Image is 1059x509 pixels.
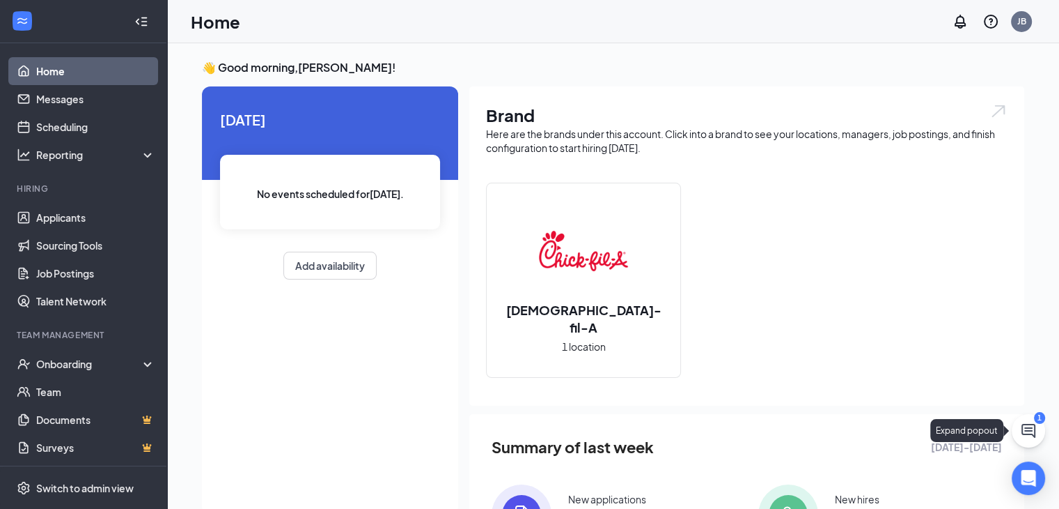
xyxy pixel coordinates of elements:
span: [DATE] - [DATE] [931,439,1002,455]
div: Reporting [36,148,156,162]
button: Add availability [283,252,377,280]
h2: [DEMOGRAPHIC_DATA]-fil-A [487,301,680,336]
div: Switch to admin view [36,481,134,495]
svg: UserCheck [17,357,31,371]
div: New applications [568,492,646,506]
a: Talent Network [36,287,155,315]
svg: ChatActive [1020,423,1037,439]
a: Messages [36,85,155,113]
div: JB [1017,15,1026,27]
div: New hires [835,492,879,506]
a: Scheduling [36,113,155,141]
span: [DATE] [220,109,440,130]
a: Home [36,57,155,85]
h1: Home [191,10,240,33]
span: Summary of last week [492,435,654,459]
svg: Collapse [134,15,148,29]
span: No events scheduled for [DATE] . [257,186,404,202]
div: 1 [1034,412,1045,424]
div: Open Intercom Messenger [1012,462,1045,495]
div: Here are the brands under this account. Click into a brand to see your locations, managers, job p... [486,127,1007,155]
span: 1 location [562,339,606,354]
svg: Notifications [952,13,968,30]
a: SurveysCrown [36,434,155,462]
div: Hiring [17,183,152,195]
a: Job Postings [36,259,155,287]
div: Team Management [17,329,152,341]
div: Expand popout [930,419,1003,442]
a: DocumentsCrown [36,406,155,434]
svg: WorkstreamLogo [15,14,29,28]
a: Sourcing Tools [36,231,155,259]
button: ChatActive [1012,414,1045,448]
img: Chick-fil-A [539,206,628,296]
svg: QuestionInfo [982,13,999,30]
img: open.6027fd2a22e1237b5b06.svg [989,103,1007,119]
svg: Analysis [17,148,31,162]
a: Team [36,378,155,406]
h1: Brand [486,103,1007,127]
div: Onboarding [36,357,143,371]
svg: Settings [17,481,31,495]
a: Applicants [36,204,155,231]
h3: 👋 Good morning, [PERSON_NAME] ! [202,60,1024,75]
